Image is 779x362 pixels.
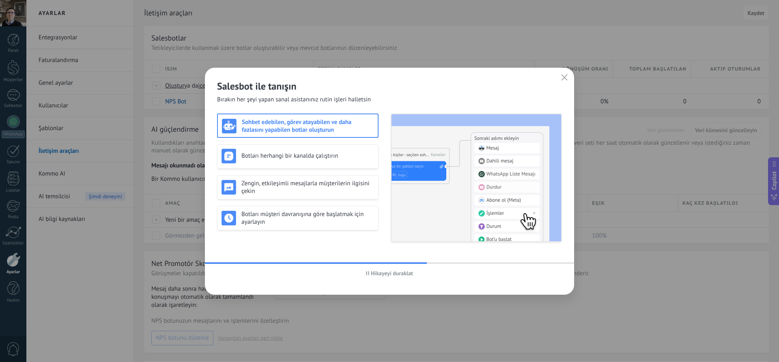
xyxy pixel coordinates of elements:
h3: Botları müşteri davranışına göre başlatmak için ayarlayın [241,210,374,226]
span: Hikayeyi duraklat [371,270,413,276]
span: Bırakın her şeyi yapan sanal asistanınız rutin işleri halletsin [217,96,371,104]
h3: Botları herhangi bir kanalda çalıştırın [241,152,374,160]
button: Hikayeyi duraklat [362,267,417,279]
h2: Salesbot ile tanışın [217,80,562,92]
h3: Sohbet edebilen, görev atayabilen ve daha fazlasını yapabilen botlar oluşturun [242,118,374,134]
h3: Zengin, etkileşimli mesajlarla müşterilerin ilgisini çekin [241,180,374,195]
